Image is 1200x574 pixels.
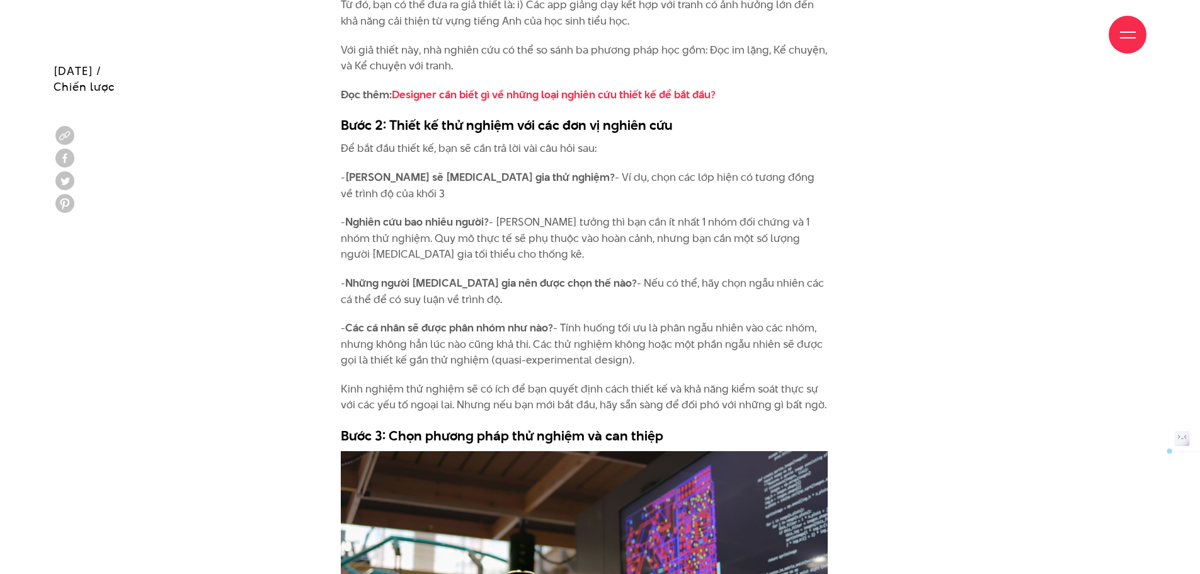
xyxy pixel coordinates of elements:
[341,87,716,102] strong: Đọc thêm:
[341,169,828,202] p: - - Ví dụ, chọn các lớp hiện có tương đồng về trình độ của khối 3
[341,141,828,157] p: Để bắt đầu thiết kế, bạn sẽ cần trả lời vài câu hỏi sau:
[345,275,637,290] strong: Những người [MEDICAL_DATA] gia nên được chọn thế nào?
[341,426,828,445] h3: Bước 3: Chọn phương pháp thử nghiệm và can thiệp
[345,169,615,185] strong: [PERSON_NAME] sẽ [MEDICAL_DATA] gia thử nghiệm?
[345,320,553,335] strong: Các cá nhân sẽ được phân nhóm như nào?
[392,87,716,102] a: Designer cần biết gì về những loại nghiên cứu thiết kế để bắt đầu?
[341,115,828,134] h3: Bước 2: Thiết kế thử nghiệm với các đơn vị nghiên cứu
[341,381,828,413] p: Kinh nghiệm thử nghiệm sẽ có ích để bạn quyết định cách thiết kế và khả năng kiểm soát thực sự vớ...
[341,275,828,307] p: - - Nếu có thể, hãy chọn ngẫu nhiên các cá thể để có suy luận về trình độ.
[345,214,489,229] strong: Nghiên cứu bao nhiêu người?
[341,320,828,369] p: - - Tính huống tối ưu là phân ngẫu nhiên vào các nhóm, nhưng không hẳn lúc nào cũng khả thi. Các ...
[341,214,828,263] p: - - [PERSON_NAME] tưởng thì bạn cần ít nhất 1 nhóm đối chứng và 1 nhóm thử nghiệm. Quy mô thực tế...
[54,63,115,95] span: [DATE] / Chiến lược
